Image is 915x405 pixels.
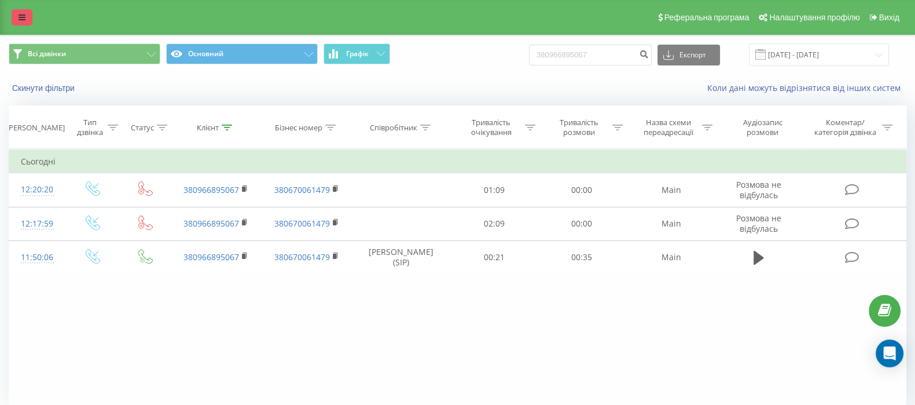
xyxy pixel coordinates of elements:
[461,118,521,137] div: Тривалість очікування
[626,207,716,240] td: Main
[626,240,716,274] td: Main
[183,251,239,262] a: 380966895067
[21,246,53,269] div: 11:50:06
[21,178,53,201] div: 12:20:20
[166,43,318,64] button: Основний
[352,240,450,274] td: [PERSON_NAME] (SIP)
[727,118,798,137] div: Аудіозапис розмови
[274,184,330,195] a: 380670061479
[549,118,609,137] div: Тривалість розмови
[9,150,906,173] td: Сьогодні
[626,173,716,207] td: Main
[274,251,330,262] a: 380670061479
[28,49,66,59] span: Всі дзвінки
[370,123,417,133] div: Співробітник
[879,13,899,22] span: Вихід
[75,118,105,137] div: Тип дзвінка
[450,173,538,207] td: 01:09
[529,45,652,65] input: Пошук за номером
[346,50,369,58] span: Графік
[538,240,625,274] td: 00:35
[450,240,538,274] td: 00:21
[324,43,390,64] button: Графік
[275,123,322,133] div: Бізнес номер
[811,118,879,137] div: Коментар/категорія дзвінка
[9,83,80,93] button: Скинути фільтри
[736,179,781,200] span: Розмова не відбулась
[6,123,65,133] div: [PERSON_NAME]
[9,43,160,64] button: Всі дзвінки
[736,213,781,234] span: Розмова не відбулась
[876,340,903,367] div: Open Intercom Messenger
[707,82,906,93] a: Коли дані можуть відрізнятися вiд інших систем
[657,45,720,65] button: Експорт
[538,173,625,207] td: 00:00
[197,123,219,133] div: Клієнт
[131,123,154,133] div: Статус
[183,184,239,195] a: 380966895067
[274,218,330,229] a: 380670061479
[769,13,859,22] span: Налаштування профілю
[538,207,625,240] td: 00:00
[450,207,538,240] td: 02:09
[21,213,53,235] div: 12:17:59
[637,118,699,137] div: Назва схеми переадресації
[183,218,239,229] a: 380966895067
[664,13,749,22] span: Реферальна програма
